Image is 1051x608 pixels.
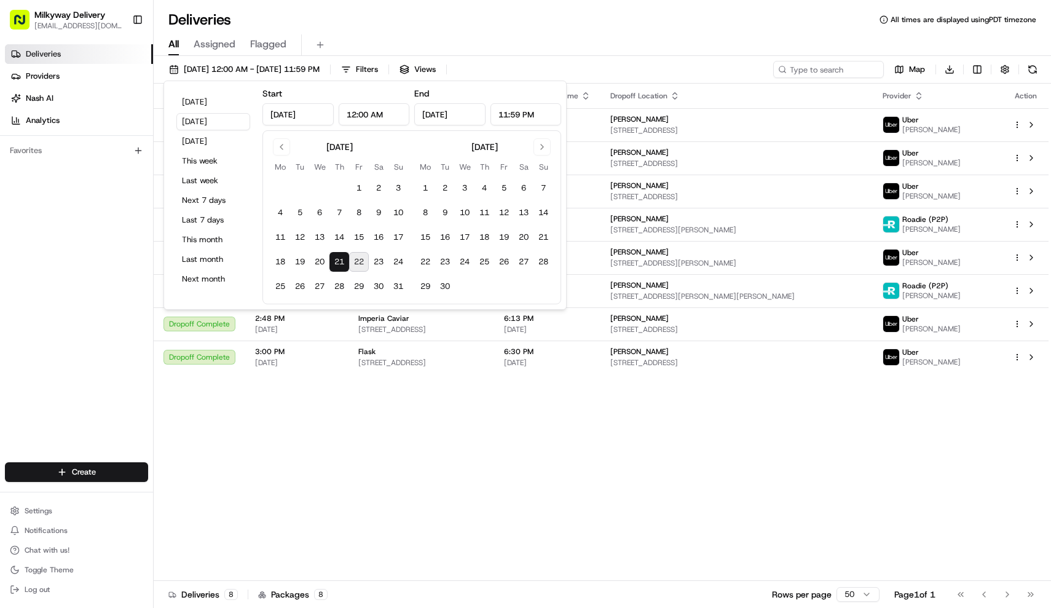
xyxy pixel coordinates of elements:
[25,585,50,594] span: Log out
[533,138,551,156] button: Go to next month
[34,9,105,21] span: Milkyway Delivery
[388,252,408,272] button: 24
[176,93,250,111] button: [DATE]
[176,270,250,288] button: Next month
[176,231,250,248] button: This month
[414,64,436,75] span: Views
[902,324,961,334] span: [PERSON_NAME]
[12,276,22,286] div: 📗
[5,141,148,160] div: Favorites
[533,227,553,247] button: 21
[122,305,149,314] span: Pylon
[176,172,250,189] button: Last week
[258,588,328,601] div: Packages
[415,252,435,272] button: 22
[270,160,290,173] th: Monday
[26,71,60,82] span: Providers
[902,258,961,267] span: [PERSON_NAME]
[474,203,494,223] button: 11
[290,160,310,173] th: Tuesday
[310,203,329,223] button: 6
[358,325,484,334] span: [STREET_ADDRESS]
[902,357,961,367] span: [PERSON_NAME]
[176,192,250,209] button: Next 7 days
[772,588,832,601] p: Rows per page
[358,314,409,323] span: Imperia Caviar
[55,117,202,130] div: Start new chat
[314,589,328,600] div: 8
[902,191,961,201] span: [PERSON_NAME]
[25,191,34,201] img: 1736555255976-a54dd68f-1ca7-489b-9aae-adbdc363a1c4
[5,44,153,64] a: Deliveries
[369,227,388,247] button: 16
[490,103,562,125] input: Time
[909,64,925,75] span: Map
[349,178,369,198] button: 1
[5,462,148,482] button: Create
[394,61,441,78] button: Views
[369,277,388,296] button: 30
[176,113,250,130] button: [DATE]
[5,561,148,578] button: Toggle Theme
[47,224,73,234] span: [DATE]
[25,545,69,555] span: Chat with us!
[415,227,435,247] button: 15
[255,314,339,323] span: 2:48 PM
[349,277,369,296] button: 29
[388,203,408,223] button: 10
[435,160,455,173] th: Tuesday
[435,178,455,198] button: 2
[883,150,899,166] img: uber-new-logo.jpeg
[610,181,669,191] span: [PERSON_NAME]
[610,325,863,334] span: [STREET_ADDRESS]
[26,93,53,104] span: Nash AI
[176,133,250,150] button: [DATE]
[255,358,339,368] span: [DATE]
[349,160,369,173] th: Friday
[310,252,329,272] button: 20
[7,270,99,292] a: 📗Knowledge Base
[474,178,494,198] button: 4
[358,358,484,368] span: [STREET_ADDRESS]
[26,49,61,60] span: Deliveries
[388,227,408,247] button: 17
[891,15,1036,25] span: All times are displayed using PDT timezone
[455,252,474,272] button: 24
[168,588,238,601] div: Deliveries
[883,183,899,199] img: uber-new-logo.jpeg
[504,358,591,368] span: [DATE]
[514,160,533,173] th: Saturday
[336,61,384,78] button: Filters
[329,277,349,296] button: 28
[610,347,669,357] span: [PERSON_NAME]
[356,64,378,75] span: Filters
[415,277,435,296] button: 29
[902,148,919,158] span: Uber
[533,160,553,173] th: Sunday
[610,148,669,157] span: [PERSON_NAME]
[349,203,369,223] button: 8
[435,277,455,296] button: 30
[883,91,911,101] span: Provider
[87,304,149,314] a: Powered byPylon
[902,158,961,168] span: [PERSON_NAME]
[369,160,388,173] th: Saturday
[610,280,669,290] span: [PERSON_NAME]
[610,214,669,224] span: [PERSON_NAME]
[32,79,203,92] input: Clear
[270,203,290,223] button: 4
[504,314,591,323] span: 6:13 PM
[883,316,899,332] img: uber-new-logo.jpeg
[883,216,899,232] img: roadie-logo-v2.jpg
[290,277,310,296] button: 26
[474,227,494,247] button: 18
[902,291,961,301] span: [PERSON_NAME]
[5,581,148,598] button: Log out
[310,227,329,247] button: 13
[494,178,514,198] button: 5
[5,111,153,130] a: Analytics
[415,178,435,198] button: 1
[224,589,238,600] div: 8
[902,281,948,291] span: Roadie (P2P)
[415,160,435,173] th: Monday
